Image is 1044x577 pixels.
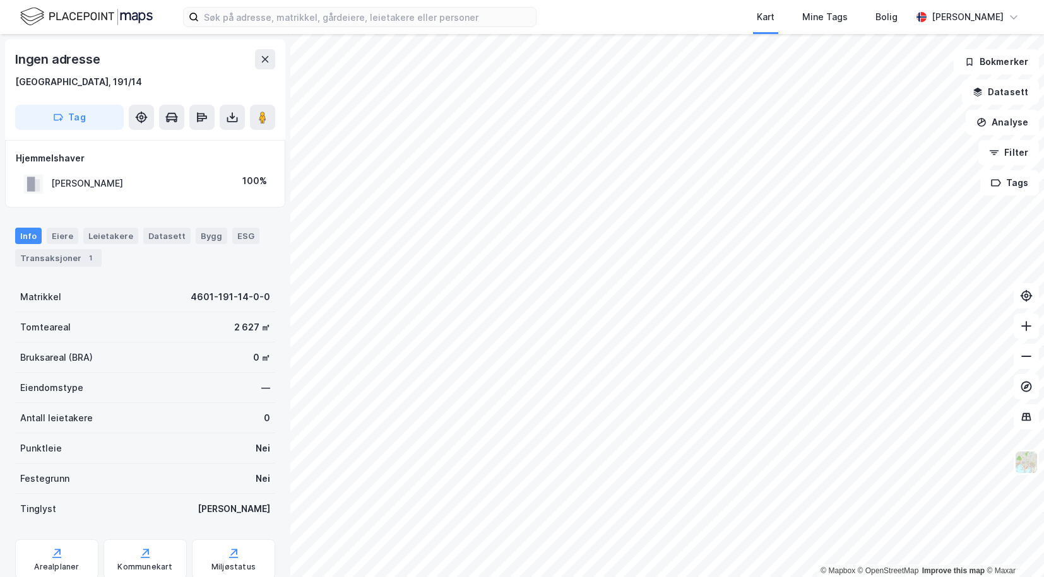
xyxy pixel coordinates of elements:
img: logo.f888ab2527a4732fd821a326f86c7f29.svg [20,6,153,28]
div: Miljøstatus [211,562,256,572]
div: [GEOGRAPHIC_DATA], 191/14 [15,74,142,90]
div: [PERSON_NAME] [932,9,1004,25]
div: [PERSON_NAME] [198,501,270,516]
div: Ingen adresse [15,49,102,69]
div: 0 [264,411,270,426]
div: 1 [84,252,97,264]
a: Mapbox [821,566,855,575]
div: Nei [256,441,270,456]
a: OpenStreetMap [858,566,919,575]
div: Tinglyst [20,501,56,516]
div: Hjemmelshaver [16,151,275,166]
div: Bygg [196,228,227,244]
div: Antall leietakere [20,411,93,426]
div: Datasett [143,228,191,244]
div: Arealplaner [34,562,79,572]
button: Tag [15,105,124,130]
div: Mine Tags [802,9,848,25]
div: Leietakere [83,228,138,244]
div: 2 627 ㎡ [234,320,270,335]
div: Eiendomstype [20,380,83,395]
div: 100% [242,173,267,189]
div: Festegrunn [20,471,69,486]
div: Punktleie [20,441,62,456]
div: Transaksjoner [15,249,102,267]
div: Bolig [875,9,898,25]
div: — [261,380,270,395]
div: 0 ㎡ [253,350,270,365]
button: Filter [978,140,1039,165]
div: Info [15,228,42,244]
input: Søk på adresse, matrikkel, gårdeiere, leietakere eller personer [199,8,536,26]
div: ESG [232,228,259,244]
div: Kart [757,9,774,25]
div: Kommunekart [117,562,172,572]
div: Tomteareal [20,320,71,335]
div: Bruksareal (BRA) [20,350,93,365]
button: Analyse [966,110,1039,135]
div: 4601-191-14-0-0 [191,289,270,305]
img: Z [1014,450,1038,474]
div: Eiere [47,228,78,244]
div: Matrikkel [20,289,61,305]
button: Datasett [962,79,1039,105]
button: Tags [980,170,1039,195]
a: Improve this map [922,566,985,575]
div: [PERSON_NAME] [51,176,123,191]
iframe: Chat Widget [981,516,1044,577]
div: Nei [256,471,270,486]
button: Bokmerker [954,49,1039,74]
